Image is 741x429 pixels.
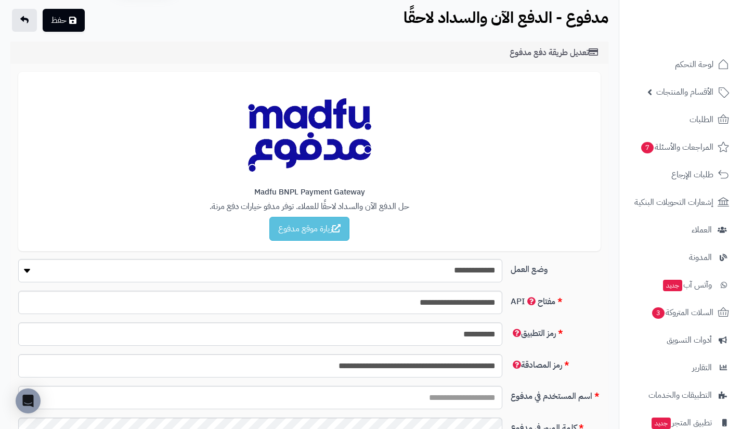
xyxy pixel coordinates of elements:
b: مدفوع - الدفع الآن والسداد لاحقًا [404,6,608,29]
img: logo-2.png [670,23,731,45]
button: حفظ [43,9,85,32]
a: طلبات الإرجاع [626,162,735,187]
a: لوحة التحكم [626,52,735,77]
a: التطبيقات والخدمات [626,383,735,408]
a: إشعارات التحويلات البنكية [626,190,735,215]
span: إشعارات التحويلات البنكية [634,195,713,210]
a: زيارة موقع مدفوع [269,217,349,241]
span: المدونة [689,250,712,265]
span: رمز المصادقة [511,359,562,371]
a: العملاء [626,217,735,242]
a: الطلبات [626,107,735,132]
div: Open Intercom Messenger [16,388,41,413]
span: أدوات التسويق [667,333,712,347]
span: جديد [663,280,682,291]
span: الطلبات [690,112,713,127]
span: مفتاح API [511,295,555,308]
h4: Madfu BNPL Payment Gateway [29,188,590,197]
label: وضع العمل [506,259,605,276]
span: 3 [652,307,665,319]
span: السلات المتروكة [651,305,713,320]
a: السلات المتروكة3 [626,300,735,325]
a: أدوات التسويق [626,328,735,353]
p: حل الدفع الآن والسداد لاحقًا للعملاء. توفر مدفو خيارات دفع مرنة. [29,201,590,213]
a: التقارير [626,355,735,380]
span: العملاء [692,223,712,237]
span: التطبيقات والخدمات [648,388,712,402]
span: طلبات الإرجاع [671,167,713,182]
h3: تعديل طريقة دفع مدفوع [510,48,601,58]
span: رمز التطبيق [511,327,556,340]
a: المدونة [626,245,735,270]
span: وآتس آب [662,278,712,292]
span: جديد [652,418,671,429]
a: وآتس آبجديد [626,272,735,297]
span: المراجعات والأسئلة [640,140,713,154]
img: Madfu BNPL [234,90,385,180]
a: المراجعات والأسئلة7 [626,135,735,160]
span: التقارير [692,360,712,375]
label: اسم المستخدم في مدفوع [506,386,605,402]
span: لوحة التحكم [675,57,713,72]
span: 7 [641,142,654,154]
span: الأقسام والمنتجات [656,85,713,99]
